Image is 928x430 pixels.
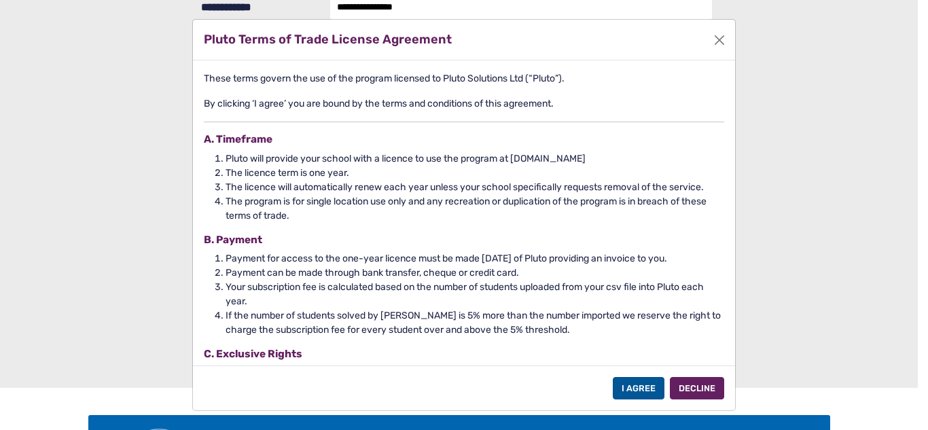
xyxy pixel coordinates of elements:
[204,133,724,145] h4: A. Timeframe
[204,96,724,111] p: By clicking ‘I agree’ you are bound by the terms and conditions of this agreement.
[226,308,724,337] li: If the number of students solved by [PERSON_NAME] is 5% more than the number imported we reserve ...
[226,194,724,223] li: The program is for single location use only and any recreation or duplication of the program is i...
[670,377,724,399] div: Decline
[613,377,664,399] div: I Agree
[204,348,724,360] h4: C. Exclusive Rights
[226,251,724,266] li: Payment for access to the one-year licence must be made [DATE] of Pluto providing an invoice to you.
[226,280,724,308] li: Your subscription fee is calculated based on the number of students uploaded from your csv file i...
[226,166,724,180] li: The licence term is one year.
[204,31,452,49] h2: Pluto Terms of Trade License Agreement
[204,234,724,246] h4: B. Payment
[204,71,724,86] p: These terms govern the use of the program licensed to Pluto Solutions Ltd (“Pluto”).
[226,151,724,166] li: Pluto will provide your school with a licence to use the program at [DOMAIN_NAME]
[226,266,724,280] li: Payment can be made through bank transfer, cheque or credit card.
[709,30,730,50] button: Close
[226,180,724,194] li: The licence will automatically renew each year unless your school specifically requests removal o...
